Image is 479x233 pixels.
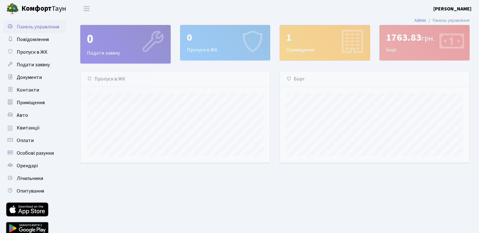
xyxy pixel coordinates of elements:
li: Панель управління [426,17,470,24]
div: 1 [286,32,363,44]
span: Квитанції [17,124,40,131]
a: Авто [3,109,66,122]
a: [PERSON_NAME] [433,5,471,13]
button: Переключити навігацію [79,3,94,14]
span: Лічильники [17,175,43,182]
span: Контакти [17,87,39,93]
span: Повідомлення [17,36,49,43]
div: Борг [380,25,470,60]
a: Орендарі [3,159,66,172]
a: Приміщення [3,96,66,109]
div: Борг [280,71,469,87]
div: 0 [87,32,164,47]
div: Пропуск в ЖК [81,71,270,87]
a: Особові рахунки [3,147,66,159]
span: Таун [21,3,66,14]
span: грн. [421,33,435,44]
div: Приміщення [280,25,370,60]
a: Пропуск в ЖК [3,46,66,58]
div: 0 [187,32,264,44]
span: Орендарі [17,162,38,169]
nav: breadcrumb [405,14,479,27]
a: Admin [414,17,426,24]
a: Повідомлення [3,33,66,46]
a: Подати заявку [3,58,66,71]
span: Опитування [17,188,44,194]
b: Комфорт [21,3,52,14]
span: Документи [17,74,42,81]
span: Приміщення [17,99,45,106]
span: Оплати [17,137,34,144]
a: Опитування [3,185,66,197]
span: Подати заявку [17,61,50,68]
div: 1763.83 [386,32,463,44]
a: 1Приміщення [280,25,370,60]
span: Особові рахунки [17,150,54,157]
a: Документи [3,71,66,84]
img: logo.png [6,3,19,15]
div: Пропуск в ЖК [180,25,270,60]
b: [PERSON_NAME] [433,5,471,12]
a: Квитанції [3,122,66,134]
div: Подати заявку [81,25,170,63]
a: Лічильники [3,172,66,185]
a: Панель управління [3,21,66,33]
a: Контакти [3,84,66,96]
a: Оплати [3,134,66,147]
a: 0Подати заявку [80,25,171,63]
span: Авто [17,112,28,119]
span: Пропуск в ЖК [17,49,48,56]
a: 0Пропуск в ЖК [180,25,271,60]
span: Панель управління [17,23,59,30]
